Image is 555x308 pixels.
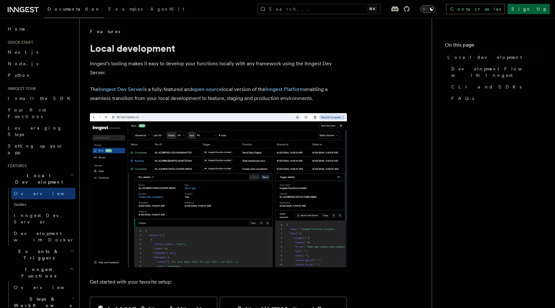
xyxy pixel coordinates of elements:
[5,140,75,158] a: Setting up your app
[8,143,63,155] span: Setting up your app
[192,86,222,92] a: open-source
[5,69,75,81] a: Python
[8,73,31,78] span: Python
[5,163,27,168] span: Features
[14,285,80,290] span: Overview
[5,248,70,261] span: Events & Triggers
[5,23,75,35] a: Home
[11,199,75,210] span: Guides
[90,85,347,103] p: The is a fully-featured and local version of the enabling a seamless transition from your local d...
[265,86,304,92] a: Inngest Platform
[90,113,347,267] img: The Inngest Dev Server on the Functions page
[90,59,347,77] p: Inngest's tooling makes it easy to develop your functions locally with any framework using the In...
[5,46,75,58] a: Next.js
[104,2,146,17] a: Examples
[146,2,188,17] a: AgentKit
[8,125,62,137] span: Leveraging Steps
[257,4,381,14] button: Search...⌘K
[14,231,74,242] span: Development with Docker
[5,188,75,246] div: Local Development
[5,170,75,188] button: Local Development
[90,277,347,286] p: Get started with your favorite setup:
[449,63,542,81] a: Development Flow with Inngest
[8,107,46,119] span: Your first Functions
[11,228,75,246] a: Development with Docker
[5,58,75,69] a: Node.js
[108,6,143,12] span: Examples
[14,213,69,224] span: Inngest Dev Server
[8,50,38,55] span: Next.js
[449,81,542,93] a: CLI and SDKs
[8,96,74,101] span: Install the SDK
[5,266,69,279] span: Inngest Functions
[5,86,36,91] span: Inngest tour
[90,42,347,54] h1: Local development
[5,122,75,140] a: Leveraging Steps
[445,51,542,63] a: Local development
[449,93,542,104] a: FAQs
[420,5,436,13] button: Toggle dark mode
[447,54,522,60] span: Local development
[451,84,522,90] span: CLI and SDKs
[11,282,75,293] a: Overview
[99,86,143,92] a: Inngest Dev Server
[5,93,75,104] a: Install the SDK
[5,172,70,185] span: Local Development
[11,188,75,199] a: Overview
[14,191,80,196] span: Overview
[446,4,505,14] a: Contact sales
[44,2,104,18] a: Documentation
[507,4,550,14] a: Sign Up
[451,66,542,78] span: Development Flow with Inngest
[5,246,75,264] button: Events & Triggers
[451,95,474,102] span: FAQs
[445,41,542,51] h4: On this page
[8,61,38,66] span: Node.js
[11,210,75,228] a: Inngest Dev Server
[90,28,120,35] span: Features
[5,104,75,122] a: Your first Functions
[8,26,26,32] span: Home
[150,6,184,12] span: AgentKit
[5,264,75,282] button: Inngest Functions
[48,6,101,12] span: Documentation
[5,40,33,45] span: Quick start
[368,6,377,12] kbd: ⌘K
